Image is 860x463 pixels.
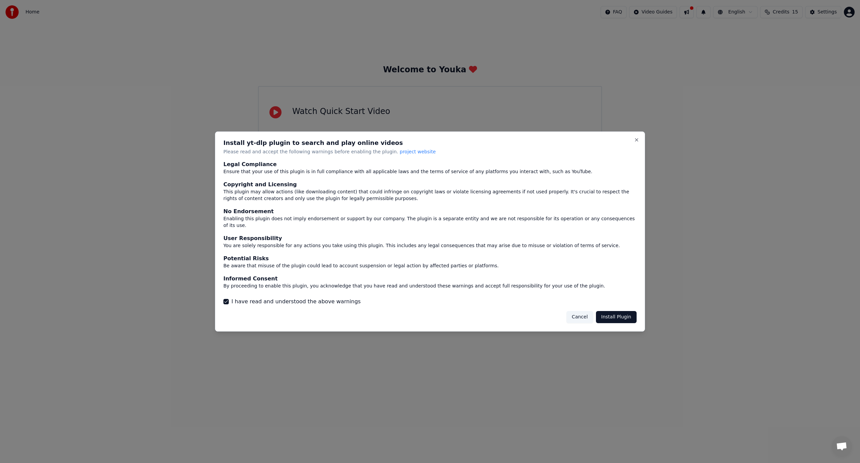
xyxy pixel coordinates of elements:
div: This plugin may allow actions (like downloading content) that could infringe on copyright laws or... [223,189,637,202]
div: Ensure that your use of this plugin is in full compliance with all applicable laws and the terms ... [223,169,637,176]
div: Copyright and Licensing [223,181,637,189]
h2: Install yt-dlp plugin to search and play online videos [223,140,637,146]
div: Be aware that misuse of the plugin could lead to account suspension or legal action by affected p... [223,263,637,269]
span: project website [400,149,436,154]
label: I have read and understood the above warnings [231,298,361,306]
div: Potential Risks [223,255,637,263]
div: No Endorsement [223,208,637,216]
p: Please read and accept the following warnings before enabling the plugin. [223,149,637,155]
button: Cancel [566,311,593,323]
div: Informed Consent [223,275,637,283]
button: Install Plugin [596,311,637,323]
div: You are solely responsible for any actions you take using this plugin. This includes any legal co... [223,242,637,249]
div: Enabling this plugin does not imply endorsement or support by our company. The plugin is a separa... [223,216,637,229]
div: Legal Compliance [223,161,637,169]
div: By proceeding to enable this plugin, you acknowledge that you have read and understood these warn... [223,283,637,290]
div: User Responsibility [223,234,637,242]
